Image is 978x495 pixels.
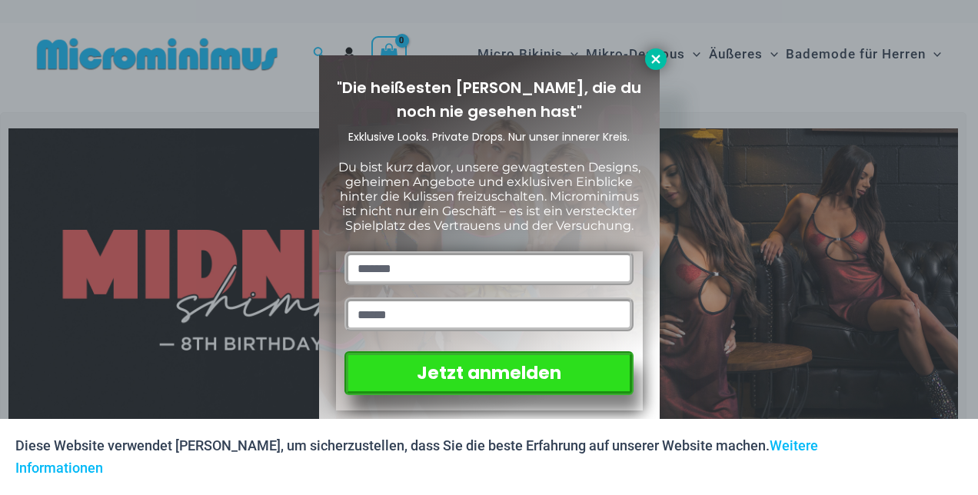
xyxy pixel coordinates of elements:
[338,160,640,234] span: Du bist kurz davor, unsere gewagtesten Designs, geheimen Angebote und exklusiven Einblicke hinter...
[15,434,870,480] p: Diese Website verwendet [PERSON_NAME], um sicherzustellen, dass Sie die beste Erfahrung auf unser...
[348,129,630,145] span: Exklusive Looks. Private Drops. Nur unser innerer Kreis.
[344,351,633,395] button: Jetzt anmelden
[881,434,963,480] button: Annehmen
[337,77,641,122] span: "Die heißesten [PERSON_NAME], die du noch nie gesehen hast"
[645,48,667,70] button: Close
